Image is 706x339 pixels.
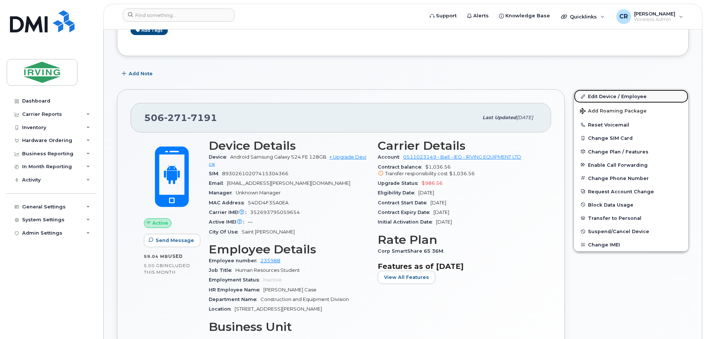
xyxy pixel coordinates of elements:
span: Department Name [209,297,260,302]
div: Crystal Rowe [611,9,688,24]
button: Suspend/Cancel Device [574,225,688,238]
h3: Device Details [209,139,369,152]
span: Wireless Admin [634,17,675,23]
span: Support [436,12,457,20]
span: Send Message [156,237,194,244]
span: City Of Use [209,229,242,235]
span: SIM [209,171,222,176]
span: Saint [PERSON_NAME] [242,229,295,235]
span: used [168,253,183,259]
span: [PERSON_NAME] Case [263,287,316,293]
button: Change Plan / Features [574,145,688,158]
span: Location [209,306,235,312]
span: 89302610207415304366 [222,171,288,176]
span: Alerts [473,12,489,20]
button: Add Note [117,67,159,80]
span: Last updated [482,115,516,120]
span: Quicklinks [570,14,597,20]
span: Contract balance [378,164,425,170]
a: Knowledge Base [494,8,555,23]
span: Carrier IMEI [209,210,250,215]
span: Add Roaming Package [580,108,647,115]
span: Active IMEI [209,219,248,225]
span: included this month [144,263,190,275]
h3: Employee Details [209,243,369,256]
span: Job Title [209,267,235,273]
span: Device [209,154,230,160]
span: [STREET_ADDRESS][PERSON_NAME] [235,306,322,312]
a: Alerts [462,8,494,23]
span: Account [378,154,403,160]
a: Add tags [131,26,168,35]
button: Change Phone Number [574,172,688,185]
button: Send Message [144,234,200,247]
span: Initial Activation Date [378,219,436,225]
span: Transfer responsibility cost [385,171,448,176]
button: Transfer to Personal [574,211,688,225]
h3: Features as of [DATE] [378,262,538,271]
span: [DATE] [418,190,434,196]
h3: Carrier Details [378,139,538,152]
span: 271 [164,112,187,123]
span: 506 [144,112,217,123]
span: Change Plan / Features [588,149,648,154]
span: $986.56 [422,180,443,186]
span: Android Samsung Galaxy S24 FE 128GB [230,154,326,160]
span: CR [619,12,628,21]
span: HR Employee Name [209,287,263,293]
input: Find something... [123,8,235,22]
span: Corp SmartShare 65 36M [378,248,447,254]
span: 7191 [187,112,217,123]
span: [DATE] [516,115,533,120]
h3: Business Unit [209,320,369,333]
button: Reset Voicemail [574,118,688,131]
span: Suspend/Cancel Device [588,229,649,234]
button: Add Roaming Package [574,103,688,118]
span: View All Features [384,274,429,281]
span: Unknown Manager [236,190,281,196]
span: [EMAIL_ADDRESS][PERSON_NAME][DOMAIN_NAME] [227,180,350,186]
span: [DATE] [433,210,449,215]
span: Employee number [209,258,260,263]
span: Upgrade Status [378,180,422,186]
h3: Rate Plan [378,233,538,246]
a: Support [425,8,462,23]
span: Human Resources Student [235,267,300,273]
span: $1,036.56 [378,164,538,177]
span: [DATE] [436,219,452,225]
a: + Upgrade Device [209,154,366,166]
button: Block Data Usage [574,198,688,211]
a: Edit Device / Employee [574,90,688,103]
span: [PERSON_NAME] [634,11,675,17]
a: 235988 [260,258,280,263]
span: Active [152,219,168,226]
span: [DATE] [430,200,446,205]
span: Manager [209,190,236,196]
button: View All Features [378,271,435,284]
span: 59.04 MB [144,254,168,259]
a: 0511023149 - Bell - IEQ - IRVING EQUIPMENT LTD [403,154,521,160]
span: Inactive [263,277,282,283]
span: 352693795059654 [250,210,300,215]
span: Email [209,180,227,186]
button: Change SIM Card [574,131,688,145]
span: $1,036.56 [449,171,475,176]
span: Employment Status [209,277,263,283]
span: Knowledge Base [505,12,550,20]
span: Enable Call Forwarding [588,162,648,167]
span: Contract Start Date [378,200,430,205]
span: 54DD4F35A0EA [248,200,288,205]
span: Eligibility Date [378,190,418,196]
span: Contract Expiry Date [378,210,433,215]
button: Change IMEI [574,238,688,251]
span: — [248,219,253,225]
button: Request Account Change [574,185,688,198]
span: Add Note [129,70,153,77]
span: 5.00 GB [144,263,163,268]
span: MAC Address [209,200,248,205]
div: Quicklinks [556,9,610,24]
span: Construction and Equipment Division [260,297,349,302]
button: Enable Call Forwarding [574,158,688,172]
